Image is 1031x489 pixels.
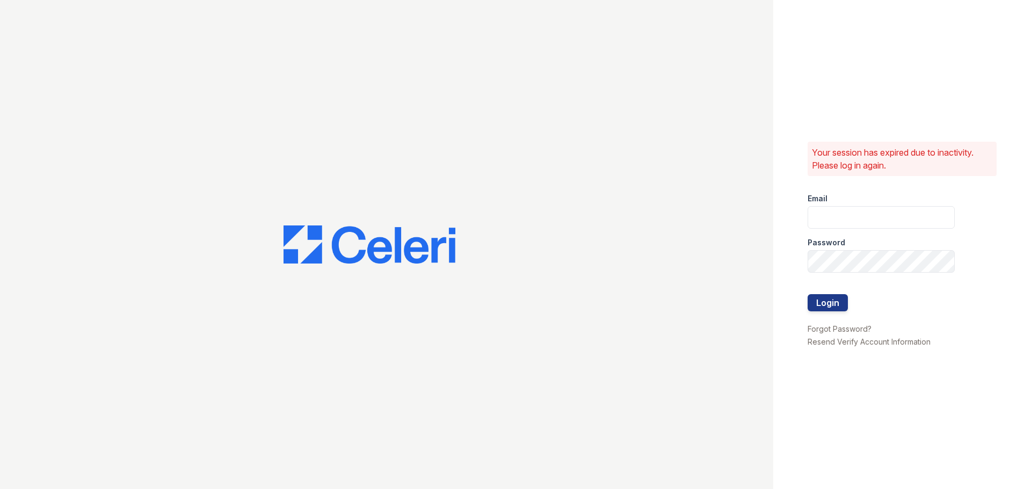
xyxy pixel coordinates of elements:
label: Password [808,237,845,248]
a: Resend Verify Account Information [808,337,931,346]
p: Your session has expired due to inactivity. Please log in again. [812,146,992,172]
button: Login [808,294,848,311]
img: CE_Logo_Blue-a8612792a0a2168367f1c8372b55b34899dd931a85d93a1a3d3e32e68fde9ad4.png [284,225,455,264]
a: Forgot Password? [808,324,872,333]
label: Email [808,193,827,204]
